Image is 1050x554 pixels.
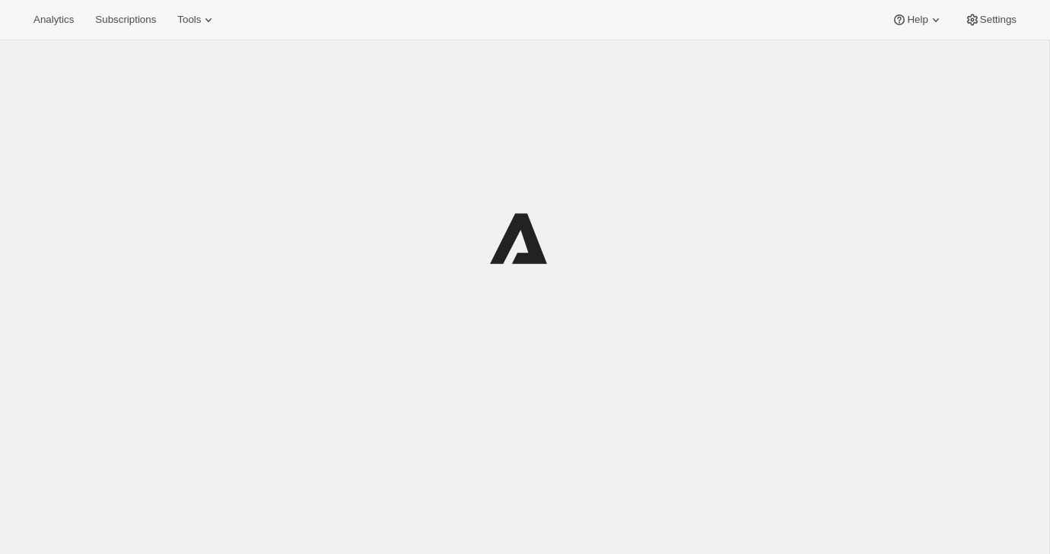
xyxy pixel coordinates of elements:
span: Help [907,14,928,26]
button: Subscriptions [86,9,165,30]
span: Settings [980,14,1017,26]
span: Analytics [33,14,74,26]
button: Settings [956,9,1026,30]
span: Subscriptions [95,14,156,26]
span: Tools [177,14,201,26]
button: Help [883,9,952,30]
button: Analytics [24,9,83,30]
button: Tools [168,9,225,30]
